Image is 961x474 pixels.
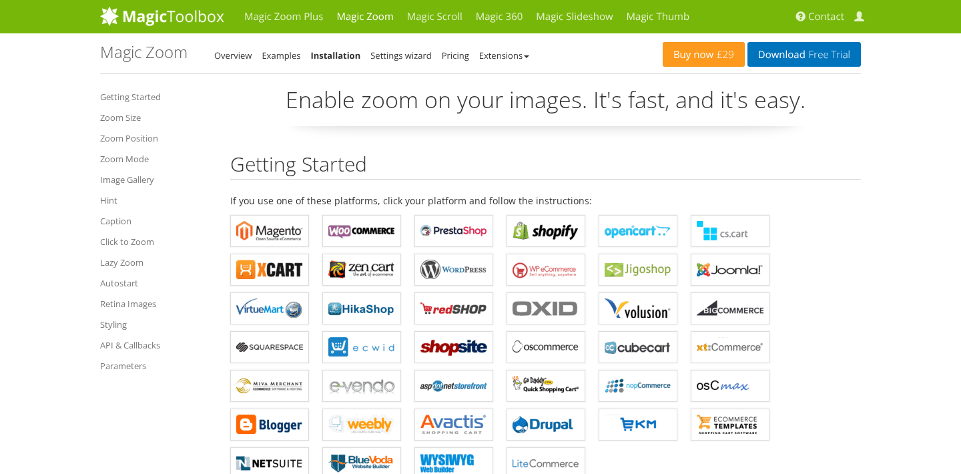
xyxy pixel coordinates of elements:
a: Magic Zoom for Zen Cart [322,254,401,286]
a: Magic Zoom for Magento [230,215,309,247]
a: Magic Zoom for PrestaShop [414,215,493,247]
a: Magic Zoom for Drupal [507,409,585,441]
a: Styling [100,316,210,332]
a: Pricing [442,49,469,61]
p: Enable zoom on your images. It's fast, and it's easy. [230,84,861,126]
a: Retina Images [100,296,210,312]
a: Installation [310,49,360,61]
b: Magic Zoom for ECWID [328,337,395,357]
a: Magic Zoom for OpenCart [599,215,677,247]
h1: Magic Zoom [100,43,188,61]
b: Magic Zoom for Drupal [513,415,579,435]
b: Magic Zoom for Jigoshop [605,260,671,280]
a: Magic Zoom for CubeCart [599,331,677,363]
a: Magic Zoom for GoDaddy Shopping Cart [507,370,585,402]
b: Magic Zoom for OpenCart [605,221,671,241]
a: Magic Zoom for AspDotNetStorefront [414,370,493,402]
a: Hint [100,192,210,208]
a: Parameters [100,358,210,374]
a: API & Callbacks [100,337,210,353]
a: Magic Zoom for WP e-Commerce [507,254,585,286]
b: Magic Zoom for Zen Cart [328,260,395,280]
b: Magic Zoom for Magento [236,221,303,241]
h2: Getting Started [230,153,861,180]
b: Magic Zoom for GoDaddy Shopping Cart [513,376,579,396]
b: Magic Zoom for BlueVoda [328,453,395,473]
b: Magic Zoom for WP e-Commerce [513,260,579,280]
b: Magic Zoom for EKM [605,415,671,435]
span: £29 [713,49,734,60]
img: MagicToolbox.com - Image tools for your website [100,6,224,26]
a: Examples [262,49,300,61]
a: Magic Zoom for EKM [599,409,677,441]
b: Magic Zoom for redSHOP [420,298,487,318]
b: Magic Zoom for Blogger [236,415,303,435]
b: Magic Zoom for nopCommerce [605,376,671,396]
b: Magic Zoom for AspDotNetStorefront [420,376,487,396]
b: Magic Zoom for ShopSite [420,337,487,357]
a: DownloadFree Trial [747,42,861,67]
a: Magic Zoom for OXID [507,292,585,324]
b: Magic Zoom for e-vendo [328,376,395,396]
a: Zoom Position [100,130,210,146]
b: Magic Zoom for NetSuite [236,453,303,473]
a: Magic Zoom for Weebly [322,409,401,441]
span: Free Trial [806,49,850,60]
a: Settings wizard [370,49,432,61]
a: Magic Zoom for osCMax [691,370,769,402]
b: Magic Zoom for CS-Cart [697,221,763,241]
a: Magic Zoom for Joomla [691,254,769,286]
a: Extensions [479,49,529,61]
a: Overview [214,49,252,61]
b: Magic Zoom for WooCommerce [328,221,395,241]
a: Magic Zoom for Squarespace [230,331,309,363]
a: Magic Zoom for Jigoshop [599,254,677,286]
a: Zoom Size [100,109,210,126]
b: Magic Zoom for Squarespace [236,337,303,357]
a: Click to Zoom [100,234,210,250]
a: Magic Zoom for Volusion [599,292,677,324]
b: Magic Zoom for Volusion [605,298,671,318]
a: Magic Zoom for osCommerce [507,331,585,363]
b: Magic Zoom for Weebly [328,415,395,435]
a: Autostart [100,275,210,291]
b: Magic Zoom for osCommerce [513,337,579,357]
b: Magic Zoom for xt:Commerce [697,337,763,357]
a: Zoom Mode [100,151,210,167]
span: Contact [808,10,844,23]
p: If you use one of these platforms, click your platform and follow the instructions: [230,193,861,208]
a: Magic Zoom for Bigcommerce [691,292,769,324]
a: Magic Zoom for Miva Merchant [230,370,309,402]
b: Magic Zoom for OXID [513,298,579,318]
a: Magic Zoom for X-Cart [230,254,309,286]
a: Magic Zoom for ShopSite [414,331,493,363]
a: Magic Zoom for Avactis [414,409,493,441]
a: Magic Zoom for VirtueMart [230,292,309,324]
a: Magic Zoom for xt:Commerce [691,331,769,363]
b: Magic Zoom for CubeCart [605,337,671,357]
a: Magic Zoom for redSHOP [414,292,493,324]
a: Getting Started [100,89,210,105]
b: Magic Zoom for WYSIWYG [420,453,487,473]
a: Magic Zoom for HikaShop [322,292,401,324]
b: Magic Zoom for osCMax [697,376,763,396]
b: Magic Zoom for X-Cart [236,260,303,280]
b: Magic Zoom for Miva Merchant [236,376,303,396]
a: Magic Zoom for ECWID [322,331,401,363]
a: Magic Zoom for CS-Cart [691,215,769,247]
b: Magic Zoom for Shopify [513,221,579,241]
a: Magic Zoom for e-vendo [322,370,401,402]
b: Magic Zoom for WordPress [420,260,487,280]
b: Magic Zoom for PrestaShop [420,221,487,241]
b: Magic Zoom for LiteCommerce [513,453,579,473]
a: Magic Zoom for WordPress [414,254,493,286]
b: Magic Zoom for Joomla [697,260,763,280]
b: Magic Zoom for Bigcommerce [697,298,763,318]
a: Magic Zoom for nopCommerce [599,370,677,402]
a: Magic Zoom for ecommerce Templates [691,409,769,441]
b: Magic Zoom for HikaShop [328,298,395,318]
a: Image Gallery [100,172,210,188]
a: Magic Zoom for Shopify [507,215,585,247]
b: Magic Zoom for ecommerce Templates [697,415,763,435]
a: Lazy Zoom [100,254,210,270]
